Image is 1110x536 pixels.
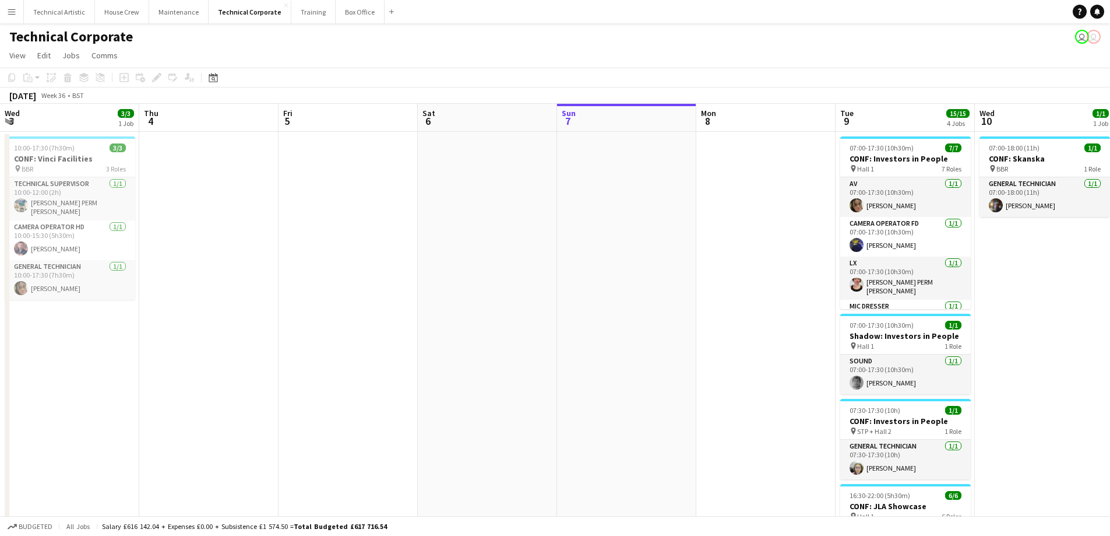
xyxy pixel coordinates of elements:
[857,342,874,351] span: Hall 1
[840,177,971,217] app-card-role: AV1/107:00-17:30 (10h30m)[PERSON_NAME]
[336,1,385,23] button: Box Office
[6,520,54,533] button: Budgeted
[19,523,52,531] span: Budgeted
[979,153,1110,164] h3: CONF: Skanska
[283,108,293,118] span: Fri
[91,50,118,61] span: Comms
[945,406,961,415] span: 1/1
[5,153,135,164] h3: CONF: Vinci Facilities
[562,108,576,118] span: Sun
[850,406,900,415] span: 07:30-17:30 (10h)
[840,355,971,394] app-card-role: Sound1/107:00-17:30 (10h30m)[PERSON_NAME]
[14,143,75,152] span: 10:00-17:30 (7h30m)
[840,153,971,164] h3: CONF: Investors in People
[850,143,914,152] span: 07:00-17:30 (10h30m)
[209,1,291,23] button: Technical Corporate
[946,109,970,118] span: 15/15
[1087,30,1101,44] app-user-avatar: Liveforce Admin
[118,119,133,128] div: 1 Job
[110,143,126,152] span: 3/3
[291,1,336,23] button: Training
[857,427,891,436] span: STP + Hall 2
[942,164,961,173] span: 7 Roles
[422,108,435,118] span: Sat
[840,331,971,341] h3: Shadow: Investors in People
[421,114,435,128] span: 6
[947,119,969,128] div: 4 Jobs
[979,177,1110,217] app-card-role: General Technician1/107:00-18:00 (11h)[PERSON_NAME]
[978,114,995,128] span: 10
[857,512,874,521] span: Hall 1
[5,177,135,220] app-card-role: Technical Supervisor1/110:00-12:00 (2h)[PERSON_NAME] PERM [PERSON_NAME]
[840,257,971,300] app-card-role: LX1/107:00-17:30 (10h30m)[PERSON_NAME] PERM [PERSON_NAME]
[840,416,971,426] h3: CONF: Investors in People
[9,90,36,101] div: [DATE]
[850,491,910,500] span: 16:30-22:00 (5h30m)
[840,217,971,257] app-card-role: Camera Operator FD1/107:00-17:30 (10h30m)[PERSON_NAME]
[5,136,135,300] app-job-card: 10:00-17:30 (7h30m)3/3CONF: Vinci Facilities BBR3 RolesTechnical Supervisor1/110:00-12:00 (2h)[PE...
[840,108,854,118] span: Tue
[24,1,95,23] button: Technical Artistic
[3,114,20,128] span: 3
[102,522,387,531] div: Salary £616 142.04 + Expenses £0.00 + Subsistence £1 574.50 =
[850,321,914,330] span: 07:00-17:30 (10h30m)
[33,48,55,63] a: Edit
[1075,30,1089,44] app-user-avatar: Liveforce Admin
[142,114,158,128] span: 4
[294,522,387,531] span: Total Budgeted £617 716.54
[945,321,961,330] span: 1/1
[840,440,971,479] app-card-role: General Technician1/107:30-17:30 (10h)[PERSON_NAME]
[106,164,126,173] span: 3 Roles
[64,522,92,531] span: All jobs
[945,342,961,351] span: 1 Role
[38,91,68,100] span: Week 36
[840,136,971,309] app-job-card: 07:00-17:30 (10h30m)7/7CONF: Investors in People Hall 17 RolesAV1/107:00-17:30 (10h30m)[PERSON_NA...
[840,501,971,512] h3: CONF: JLA Showcase
[118,109,134,118] span: 3/3
[945,143,961,152] span: 7/7
[989,143,1039,152] span: 07:00-18:00 (11h)
[945,491,961,500] span: 6/6
[1084,143,1101,152] span: 1/1
[95,1,149,23] button: House Crew
[942,512,961,521] span: 6 Roles
[840,314,971,394] app-job-card: 07:00-17:30 (10h30m)1/1Shadow: Investors in People Hall 11 RoleSound1/107:00-17:30 (10h30m)[PERSO...
[838,114,854,128] span: 9
[62,50,80,61] span: Jobs
[945,427,961,436] span: 1 Role
[699,114,716,128] span: 8
[560,114,576,128] span: 7
[5,48,30,63] a: View
[5,220,135,260] app-card-role: Camera Operator HD1/110:00-15:30 (5h30m)[PERSON_NAME]
[149,1,209,23] button: Maintenance
[840,300,971,339] app-card-role: Mic Dresser1/1
[996,164,1008,173] span: BBR
[144,108,158,118] span: Thu
[1093,109,1109,118] span: 1/1
[22,164,33,173] span: BBR
[5,260,135,300] app-card-role: General Technician1/110:00-17:30 (7h30m)[PERSON_NAME]
[87,48,122,63] a: Comms
[72,91,84,100] div: BST
[979,108,995,118] span: Wed
[9,28,133,45] h1: Technical Corporate
[1093,119,1108,128] div: 1 Job
[5,108,20,118] span: Wed
[840,399,971,479] app-job-card: 07:30-17:30 (10h)1/1CONF: Investors in People STP + Hall 21 RoleGeneral Technician1/107:30-17:30 ...
[701,108,716,118] span: Mon
[58,48,84,63] a: Jobs
[1084,164,1101,173] span: 1 Role
[9,50,26,61] span: View
[979,136,1110,217] app-job-card: 07:00-18:00 (11h)1/1CONF: Skanska BBR1 RoleGeneral Technician1/107:00-18:00 (11h)[PERSON_NAME]
[37,50,51,61] span: Edit
[281,114,293,128] span: 5
[857,164,874,173] span: Hall 1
